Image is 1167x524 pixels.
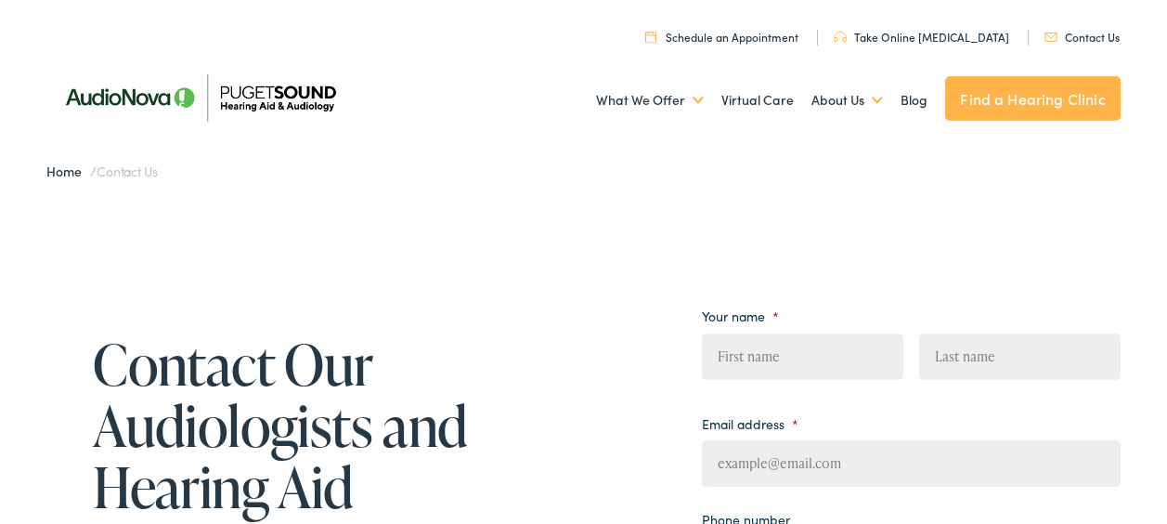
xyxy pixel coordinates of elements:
[702,440,1121,487] input: example@email.com
[702,334,903,380] input: First name
[702,415,798,432] label: Email address
[721,66,794,135] a: Virtual Care
[834,32,847,43] img: utility icon
[1044,33,1057,42] img: utility icon
[702,308,779,324] label: Your name
[46,162,90,180] a: Home
[46,162,158,180] span: /
[834,29,1009,45] a: Take Online [MEDICAL_DATA]
[645,29,798,45] a: Schedule an Appointment
[919,334,1121,380] input: Last name
[901,66,927,135] a: Blog
[945,76,1120,121] a: Find a Hearing Clinic
[1044,29,1120,45] a: Contact Us
[811,66,883,135] a: About Us
[596,66,704,135] a: What We Offer
[97,162,158,180] span: Contact Us
[645,31,656,43] img: utility icon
